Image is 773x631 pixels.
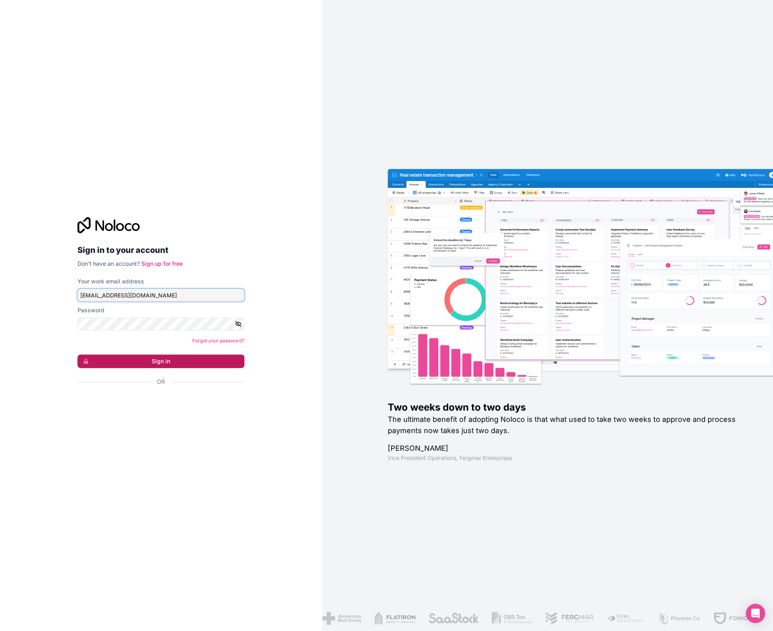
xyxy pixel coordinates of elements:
img: /assets/gbstax-C-GtDUiK.png [489,612,530,625]
div: Open Intercom Messenger [746,604,765,623]
span: Or [157,378,165,386]
img: /assets/fdworks-Bi04fVtw.png [711,612,758,625]
h2: Sign in to your account [77,243,244,257]
iframe: Sign in with Google Button [73,395,242,412]
img: /assets/flatiron-C8eUkumj.png [372,612,413,625]
img: /assets/fiera-fwj2N5v4.png [604,612,642,625]
input: Password [77,318,244,330]
input: Email address [77,289,244,301]
h1: [PERSON_NAME] [388,443,747,454]
h1: Vice President Operations , Fergmar Enterprises [388,454,747,462]
img: /assets/phoenix-BREaitsQ.png [655,612,698,625]
img: /assets/fergmar-CudnrXN5.png [543,612,592,625]
img: /assets/american-red-cross-BAupjrZR.png [319,612,358,625]
button: Sign in [77,354,244,368]
label: Password [77,306,104,314]
a: Sign up for free [141,260,183,267]
img: /assets/saastock-C6Zbiodz.png [426,612,476,625]
span: Don't have an account? [77,260,140,267]
h1: Two weeks down to two days [388,401,747,414]
h2: The ultimate benefit of adopting Noloco is that what used to take two weeks to approve and proces... [388,414,747,436]
label: Your work email address [77,277,144,285]
a: Forgot your password? [192,338,244,344]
